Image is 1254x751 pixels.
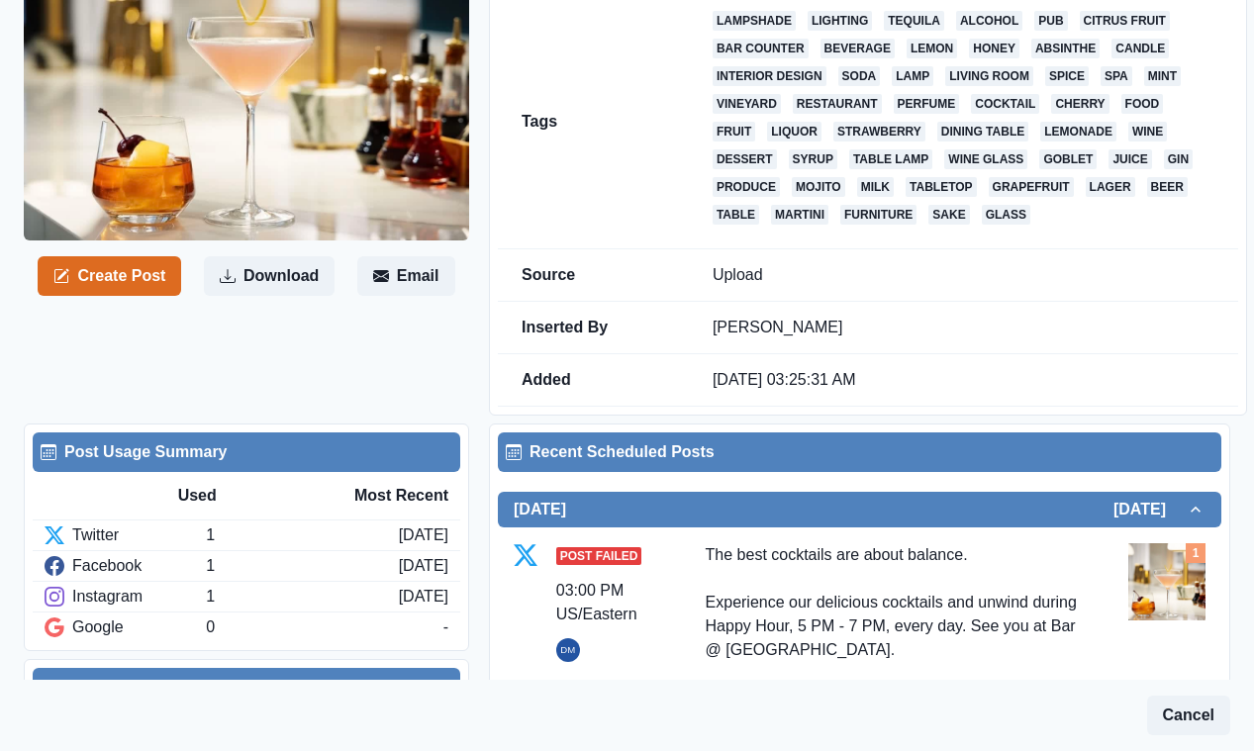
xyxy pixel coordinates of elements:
a: sake [928,205,969,225]
a: grapefruit [989,177,1074,197]
a: produce [713,177,780,197]
a: lemon [907,39,957,58]
div: Post Usage Summary [41,440,452,464]
a: lighting [808,11,872,31]
a: wine glass [944,149,1027,169]
a: alcohol [956,11,1022,31]
td: Added [498,354,689,407]
div: 1 [206,585,398,609]
button: Create Post [38,256,181,296]
a: lamp [892,66,933,86]
h2: [DATE] [1113,500,1186,518]
a: restaurant [793,94,882,114]
a: [PERSON_NAME] [713,319,843,335]
div: Facebook [45,554,206,578]
a: cherry [1051,94,1109,114]
a: spa [1101,66,1132,86]
a: spice [1045,66,1089,86]
div: [DATE] [399,585,448,609]
a: table lamp [849,149,932,169]
a: dining table [937,122,1028,141]
div: [DATE] [399,523,448,547]
a: absinthe [1031,39,1100,58]
a: tequila [884,11,944,31]
a: glass [982,205,1030,225]
a: beer [1147,177,1188,197]
a: tabletop [906,177,977,197]
a: Permalink [813,678,883,702]
a: Week [729,678,770,702]
a: fruit [713,122,755,141]
div: Google [45,615,206,639]
a: living room [945,66,1033,86]
a: liquor [767,122,821,141]
a: syrup [789,149,837,169]
div: Instagram [45,585,206,609]
a: pub [1034,11,1067,31]
a: interior design [713,66,826,86]
p: Upload [713,265,1214,285]
a: furniture [840,205,916,225]
a: citrus fruit [1080,11,1170,31]
a: gin [1164,149,1193,169]
a: lager [1086,177,1135,197]
a: candle [1111,39,1169,58]
a: lampshade [713,11,796,31]
div: Recent Scheduled Posts [506,440,1213,464]
div: - [443,615,448,639]
a: dessert [713,149,777,169]
button: Download [204,256,335,296]
div: Similar Media [41,676,452,700]
div: 1 [206,523,398,547]
div: 0 [206,615,442,639]
a: mojito [792,177,845,197]
img: sgremuwzttnqst1h13y4 [1128,543,1206,620]
a: table [713,205,759,225]
div: Twitter [45,523,206,547]
td: [DATE] 03:25:31 AM [689,354,1238,407]
span: Post Failed [556,547,642,565]
a: food [1121,94,1164,114]
button: Cancel [1147,696,1230,735]
a: honey [969,39,1019,58]
h2: [DATE] [514,500,566,518]
div: [DATE] [399,554,448,578]
div: The best cocktails are about balance. Experience our delicious cocktails and unwind during Happy ... [706,543,1079,662]
div: 1 [206,554,398,578]
a: bar counter [713,39,809,58]
a: beverage [820,39,895,58]
a: vineyard [713,94,781,114]
div: Total Media Attached [1186,543,1206,563]
a: wine [1128,122,1167,141]
a: mint [1144,66,1181,86]
div: 03:00 PM US/Eastern [556,579,655,626]
a: martini [771,205,828,225]
a: cocktail [971,94,1039,114]
div: Used [178,484,314,508]
div: Most Recent [313,484,448,508]
div: Darwin Manalo [560,638,575,662]
a: strawberry [833,122,925,141]
a: lemonade [1040,122,1116,141]
a: goblet [1039,149,1097,169]
button: Email [357,256,455,296]
a: juice [1109,149,1151,169]
a: soda [838,66,881,86]
a: perfume [894,94,960,114]
button: [DATE][DATE] [498,492,1221,527]
td: Source [498,249,689,302]
td: Inserted By [498,302,689,354]
a: milk [857,177,894,197]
